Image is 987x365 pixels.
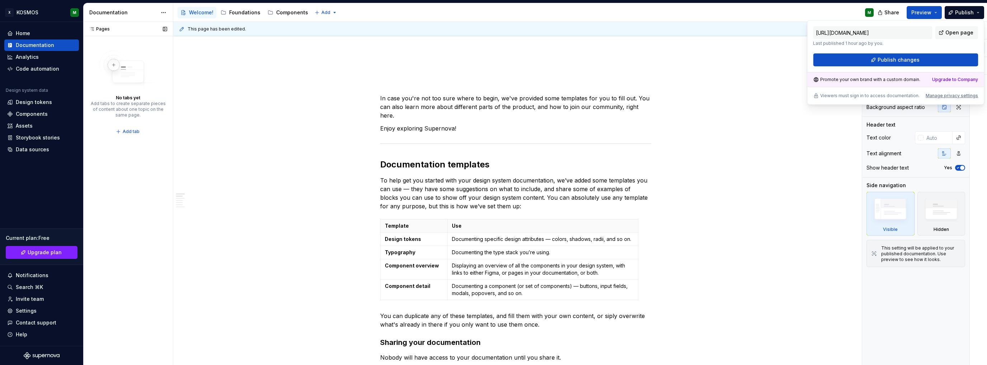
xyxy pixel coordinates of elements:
[944,165,952,171] label: Yes
[380,312,651,329] p: You can duplicate any of these templates, and fill them with your own content, or siply overwrite...
[4,281,79,293] button: Search ⌘K
[6,246,77,259] a: Upgrade plan
[385,262,439,269] strong: Component overview
[866,134,891,141] div: Text color
[16,9,38,16] div: KOSMOS
[452,283,633,297] p: Documenting a component (or set of components) — buttons, input fields, modals, popovers, and so on.
[380,159,651,170] h2: Documentation templates
[866,192,915,236] div: Visible
[16,53,39,61] div: Analytics
[883,227,898,232] div: Visible
[6,234,77,242] div: Current plan : Free
[178,7,216,18] a: Welcome!
[385,249,415,255] strong: Typography
[866,164,909,171] div: Show header text
[924,131,953,144] input: Auto
[16,307,37,314] div: Settings
[907,6,942,19] button: Preview
[16,99,52,106] div: Design tokens
[16,295,44,303] div: Invite team
[265,7,311,18] a: Components
[4,120,79,132] a: Assets
[4,108,79,120] a: Components
[385,236,421,242] strong: Design tokens
[911,9,931,16] span: Preview
[114,127,143,137] button: Add tab
[955,9,974,16] span: Publish
[874,6,904,19] button: Share
[4,96,79,108] a: Design tokens
[934,227,949,232] div: Hidden
[178,5,311,20] div: Page tree
[813,41,932,46] p: Last published 1 hour ago by you.
[452,222,633,229] p: Use
[4,317,79,328] button: Contact support
[4,270,79,281] button: Notifications
[16,272,48,279] div: Notifications
[4,144,79,155] a: Data sources
[380,124,651,133] p: Enjoy exploring Supernova!
[1,5,82,20] button: XKOSMOSM
[4,51,79,63] a: Analytics
[4,293,79,305] a: Invite team
[16,284,43,291] div: Search ⌘K
[380,176,651,210] p: To help get you started with your design system documentation, we’ve added some templates you can...
[73,10,76,15] div: M
[380,337,651,347] h3: Sharing your documentation
[868,10,871,15] div: M
[16,30,30,37] div: Home
[881,245,960,262] div: This setting will be applied to your published documentation. Use preview to see how it looks.
[866,121,896,128] div: Header text
[813,77,920,82] div: Promote your own brand with a custom domain.
[820,93,920,99] p: Viewers must sign in to access documentation.
[16,65,59,72] div: Code automation
[945,29,973,36] span: Open page
[4,305,79,317] a: Settings
[16,134,60,141] div: Storybook stories
[28,249,62,256] span: Upgrade plan
[24,352,60,359] a: Supernova Logo
[926,93,978,99] button: Manage privacy settings
[16,42,54,49] div: Documentation
[123,129,140,134] span: Add tab
[312,8,339,18] button: Add
[90,101,166,118] div: Add tabs to create separate pieces of content about one topic on the same page.
[4,63,79,75] a: Code automation
[321,10,330,15] span: Add
[452,262,633,276] p: Displaying an overview of all the components in your design system, with links to either Figma, o...
[4,39,79,51] a: Documentation
[229,9,260,16] div: Foundations
[276,9,308,16] div: Components
[4,28,79,39] a: Home
[866,104,925,111] div: Background aspect ratio
[116,95,140,101] div: No tabs yet
[385,222,443,229] p: Template
[16,319,56,326] div: Contact support
[86,26,110,32] div: Pages
[385,283,430,289] strong: Component detail
[380,94,651,120] p: In case you're not too sure where to begin, we've provided some templates for you to fill out. Yo...
[188,26,246,32] span: This page has been edited.
[16,331,27,338] div: Help
[932,77,978,82] a: Upgrade to Company
[945,6,984,19] button: Publish
[218,7,263,18] a: Foundations
[189,9,213,16] div: Welcome!
[813,53,978,66] button: Publish changes
[4,329,79,340] button: Help
[16,122,33,129] div: Assets
[16,110,48,118] div: Components
[89,9,157,16] div: Documentation
[380,353,651,362] p: Nobody will have access to your documentation until you share it.
[16,146,49,153] div: Data sources
[917,192,965,236] div: Hidden
[866,182,906,189] div: Side navigation
[5,8,14,17] div: X
[866,150,901,157] div: Text alignment
[878,56,920,63] span: Publish changes
[6,87,48,93] div: Design system data
[452,249,633,256] p: Documenting the type stack you’re using.
[452,236,633,243] p: Documenting specific design attributes — colors, shadows, radii, and so on.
